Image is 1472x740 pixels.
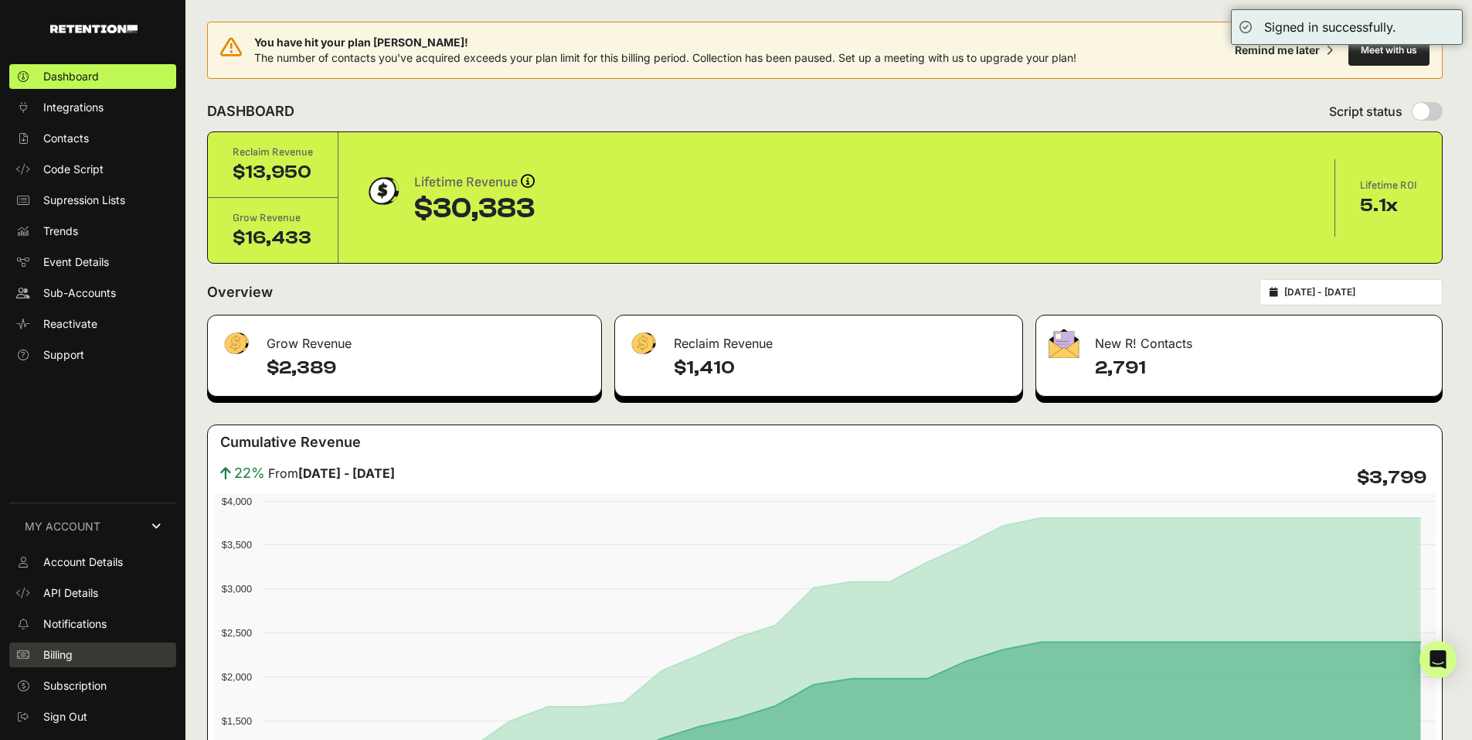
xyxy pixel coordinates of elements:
a: Support [9,343,176,367]
span: Contacts [43,131,89,146]
div: $30,383 [414,193,535,224]
a: Subscription [9,674,176,698]
div: $13,950 [233,160,313,185]
h4: $1,410 [674,356,1010,380]
span: From [268,464,395,483]
div: Remind me later [1235,43,1320,58]
a: API Details [9,581,176,605]
a: Sign Out [9,704,176,729]
span: Support [43,347,84,363]
div: Open Intercom Messenger [1419,641,1457,678]
span: MY ACCOUNT [25,519,100,534]
text: $3,500 [222,539,252,551]
div: Grow Revenue [233,210,313,226]
div: Lifetime ROI [1360,178,1417,193]
div: Lifetime Revenue [414,172,535,193]
h4: $3,799 [1357,465,1426,490]
div: $16,433 [233,226,313,251]
img: Retention.com [50,25,138,33]
a: Billing [9,643,176,667]
a: Event Details [9,250,176,275]
span: Subscription [43,678,107,694]
span: Billing [43,647,73,663]
a: MY ACCOUNT [9,503,176,550]
span: Sign Out [43,709,87,725]
img: fa-dollar-13500eef13a19c4ab2b9ed9ad552e47b0d9fc28b02b83b90ba0e00f96d6372e9.png [220,329,251,359]
text: $3,000 [222,583,252,595]
div: Reclaim Revenue [615,315,1022,362]
span: Notifications [43,616,107,632]
div: New R! Contacts [1036,315,1442,362]
span: You have hit your plan [PERSON_NAME]! [254,35,1076,50]
span: Dashboard [43,69,99,84]
img: dollar-coin-05c43ed7efb7bc0c12610022525b4bbbb207c7efeef5aecc26f025e68dcafac9.png [363,172,402,210]
h2: Overview [207,281,273,303]
span: API Details [43,585,98,601]
div: Reclaim Revenue [233,145,313,160]
img: fa-envelope-19ae18322b30453b285274b1b8af3d052b27d846a4fbe8435d1a52b978f639a2.png [1049,329,1079,358]
a: Trends [9,219,176,244]
span: The number of contacts you've acquired exceeds your plan limit for this billing period. Collectio... [254,51,1076,64]
span: Integrations [43,100,104,115]
a: Contacts [9,126,176,151]
span: Sub-Accounts [43,285,116,301]
h2: DASHBOARD [207,101,294,122]
strong: [DATE] - [DATE] [298,465,395,481]
h3: Cumulative Revenue [220,431,361,453]
div: Grow Revenue [208,315,601,362]
span: Trends [43,223,78,239]
text: $2,500 [222,627,252,639]
h4: 2,791 [1095,356,1430,380]
span: Script status [1329,102,1402,121]
a: Account Details [9,550,176,575]
div: Signed in successfully. [1264,18,1396,36]
button: Remind me later [1229,36,1339,64]
a: Sub-Accounts [9,281,176,305]
span: 22% [234,462,265,484]
a: Supression Lists [9,188,176,213]
img: fa-dollar-13500eef13a19c4ab2b9ed9ad552e47b0d9fc28b02b83b90ba0e00f96d6372e9.png [627,329,658,359]
text: $1,500 [222,715,252,727]
a: Notifications [9,612,176,636]
span: Reactivate [43,316,97,332]
div: 5.1x [1360,193,1417,218]
a: Code Script [9,157,176,182]
a: Integrations [9,95,176,120]
span: Account Details [43,554,123,570]
a: Reactivate [9,312,176,336]
a: Dashboard [9,64,176,89]
span: Event Details [43,254,109,270]
text: $2,000 [222,671,252,683]
h4: $2,389 [267,356,589,380]
span: Code Script [43,162,104,177]
span: Supression Lists [43,193,125,208]
text: $4,000 [222,496,252,507]
button: Meet with us [1348,35,1430,66]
